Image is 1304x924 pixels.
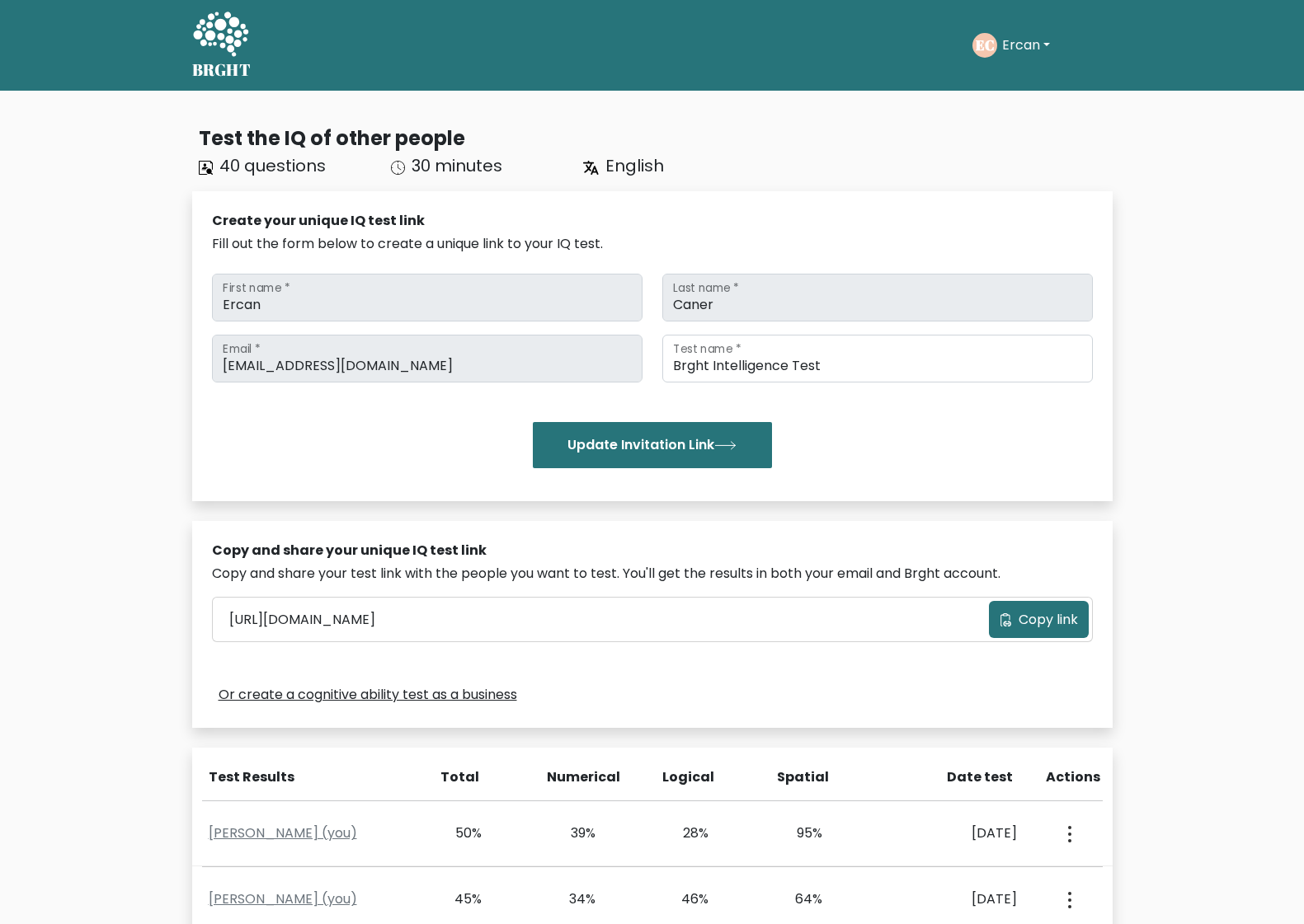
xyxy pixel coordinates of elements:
div: [DATE] [889,889,1017,909]
div: 64% [775,889,822,909]
div: 34% [548,889,596,909]
a: [PERSON_NAME] (you) [209,823,357,842]
div: Create your unique IQ test link [212,211,1093,231]
a: BRGHT [192,7,252,84]
input: Test name [662,335,1093,382]
span: English [605,154,664,177]
div: Date test [892,767,1026,787]
text: EC [975,35,994,54]
div: 50% [435,823,483,843]
div: 28% [662,823,709,843]
h5: BRGHT [192,60,252,80]
div: 45% [435,889,483,909]
div: Test the IQ of other people [199,124,1113,153]
div: 46% [662,889,709,909]
button: Copy link [989,601,1089,638]
span: 40 questions [219,154,326,177]
div: Numerical [547,767,595,787]
button: Ercan [997,35,1055,56]
div: Copy and share your unique IQ test link [212,541,1093,560]
div: Fill out the form below to create a unique link to your IQ test. [212,234,1093,254]
div: Spatial [777,767,825,787]
div: [DATE] [889,823,1017,843]
button: Update Invitation Link [533,422,772,468]
a: Or create a cognitive ability test as a business [219,685,517,705]
div: Actions [1046,767,1103,787]
div: Logical [662,767,710,787]
span: Copy link [1019,610,1078,630]
div: Copy and share your test link with the people you want to test. You'll get the results in both yo... [212,564,1093,584]
input: First name [212,274,643,321]
input: Last name [662,274,1093,321]
div: Total [432,767,480,787]
div: Test Results [209,767,412,787]
div: 95% [775,823,822,843]
input: Email [212,335,643,382]
div: 39% [548,823,596,843]
a: [PERSON_NAME] (you) [209,889,357,908]
span: 30 minutes [412,154,502,177]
